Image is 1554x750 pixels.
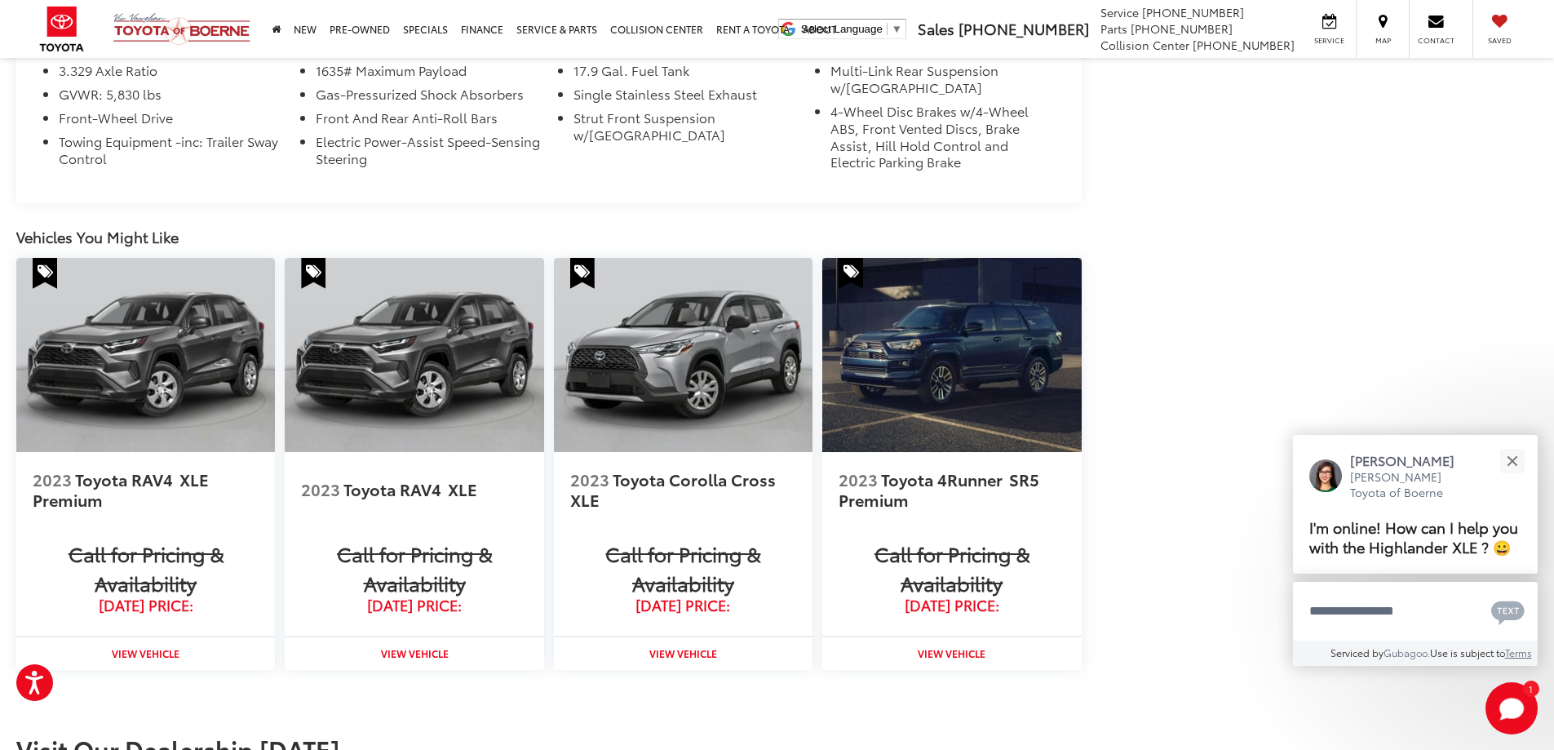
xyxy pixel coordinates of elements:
a: Gubagoo. [1384,646,1430,659]
a: 2023 Toyota 4Runner SR5 Premium 2023 Toyota 4Runner SR5 Premium [822,258,1081,452]
span: Special [33,258,57,289]
span: XLE [448,477,477,500]
button: Chat with SMS [1486,592,1530,629]
svg: Text [1491,599,1525,625]
a: 2023 Toyota RAV4 XLE Premium [33,460,259,519]
strong: View Vehicle [112,646,179,660]
strong: View Vehicle [649,646,717,660]
li: 4-Wheel Disc Brakes w/4-Wheel ABS, Front Vented Discs, Brake Assist, Hill Hold Control and Electr... [830,103,1055,177]
span: 2023 [33,468,72,490]
a: View Vehicle [822,637,1081,670]
span: Call for Pricing & Availability [570,539,796,597]
a: 2023 Toyota RAV4 XLE Premium 2023 Toyota RAV4 XLE Premium [16,258,275,452]
span: I'm online! How can I help you with the Highlander XLE ? 😀 [1309,516,1518,557]
span: [DATE] Price: [570,597,796,614]
span: XLE Premium [33,468,209,511]
strong: View Vehicle [918,646,985,660]
span: 2023 [570,468,609,490]
span: ▼ [892,23,902,35]
p: [PERSON_NAME] Toyota of Boerne [1350,469,1471,501]
li: Front And Rear Anti-Roll Bars [316,109,540,133]
span: Sales [918,18,954,39]
li: 3.329 Axle Ratio [59,62,283,86]
span: [PHONE_NUMBER] [959,18,1089,39]
li: Gas-Pressurized Shock Absorbers [316,86,540,109]
img: Vic Vaughan Toyota of Boerne [113,12,251,46]
strong: View Vehicle [381,646,449,660]
span: Toyota 4Runner [881,468,1006,490]
span: Call for Pricing & Availability [301,539,527,597]
li: 1635# Maximum Payload [316,62,540,86]
span: 1 [1529,685,1533,692]
span: [PHONE_NUMBER] [1131,20,1233,37]
span: 2023 [301,477,340,500]
span: Special [839,258,863,289]
span: Collision Center [1100,37,1189,53]
span: Serviced by [1330,646,1384,659]
img: 2023 Toyota 4Runner SR5 Premium [822,258,1081,452]
li: GVWR: 5,830 lbs [59,86,283,109]
button: Toggle Chat Window [1485,682,1538,734]
span: Use is subject to [1430,646,1505,659]
span: Special [570,258,595,289]
button: Close [1494,443,1530,478]
span: Call for Pricing & Availability [839,539,1065,597]
span: [DATE] Price: [839,597,1065,614]
span: ​ [887,23,888,35]
div: Close[PERSON_NAME][PERSON_NAME] Toyota of BoerneI'm online! How can I help you with the Highlande... [1293,435,1538,666]
a: View Vehicle [16,637,275,670]
span: Toyota Corolla Cross [613,468,779,490]
span: Map [1365,35,1401,46]
span: XLE [570,488,600,511]
span: Special [301,258,325,289]
li: Front-Wheel Drive [59,109,283,133]
p: [PERSON_NAME] [1350,451,1471,469]
span: Call for Pricing & Availability [33,539,259,597]
textarea: Type your message [1293,582,1538,641]
span: 2023 [839,468,878,490]
a: View Vehicle [285,637,543,670]
span: Saved [1481,35,1517,46]
span: Select Language [801,23,883,35]
li: 17.9 Gal. Fuel Tank [573,62,798,86]
span: Service [1100,4,1139,20]
span: [DATE] Price: [301,597,527,614]
span: Toyota RAV4 [75,468,176,490]
span: Contact [1418,35,1454,46]
li: Single Stainless Steel Exhaust [573,86,798,109]
img: 2023 Toyota RAV4 XLE [285,258,543,452]
img: 2023 Toyota Corolla Cross XLE [554,258,812,452]
li: Multi-Link Rear Suspension w/[GEOGRAPHIC_DATA] [830,62,1055,103]
span: Parts [1100,20,1127,37]
a: 2023 Toyota RAV4 XLE [301,460,527,519]
a: Select Language​ [801,23,902,35]
span: [PHONE_NUMBER] [1193,37,1295,53]
li: Towing Equipment -inc: Trailer Sway Control [59,133,283,174]
a: 2023 Toyota 4Runner SR5 Premium [839,460,1065,519]
div: Vehicles You Might Like [16,228,1082,246]
span: Service [1311,35,1348,46]
li: Strut Front Suspension w/[GEOGRAPHIC_DATA] [573,109,798,150]
a: 2023 Toyota Corolla Cross XLE 2023 Toyota Corolla Cross XLE [554,258,812,452]
span: SR5 Premium [839,468,1039,511]
span: [DATE] Price: [33,597,259,614]
img: 2023 Toyota RAV4 XLE Premium [16,258,275,452]
a: 2023 Toyota RAV4 XLE 2023 Toyota RAV4 XLE [285,258,543,452]
a: 2023 Toyota Corolla Cross XLE [570,460,796,519]
span: [PHONE_NUMBER] [1142,4,1244,20]
a: View Vehicle [554,637,812,670]
svg: Start Chat [1485,682,1538,734]
span: Toyota RAV4 [343,477,445,500]
li: Electric Power-Assist Speed-Sensing Steering [316,133,540,174]
a: Terms [1505,646,1532,659]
